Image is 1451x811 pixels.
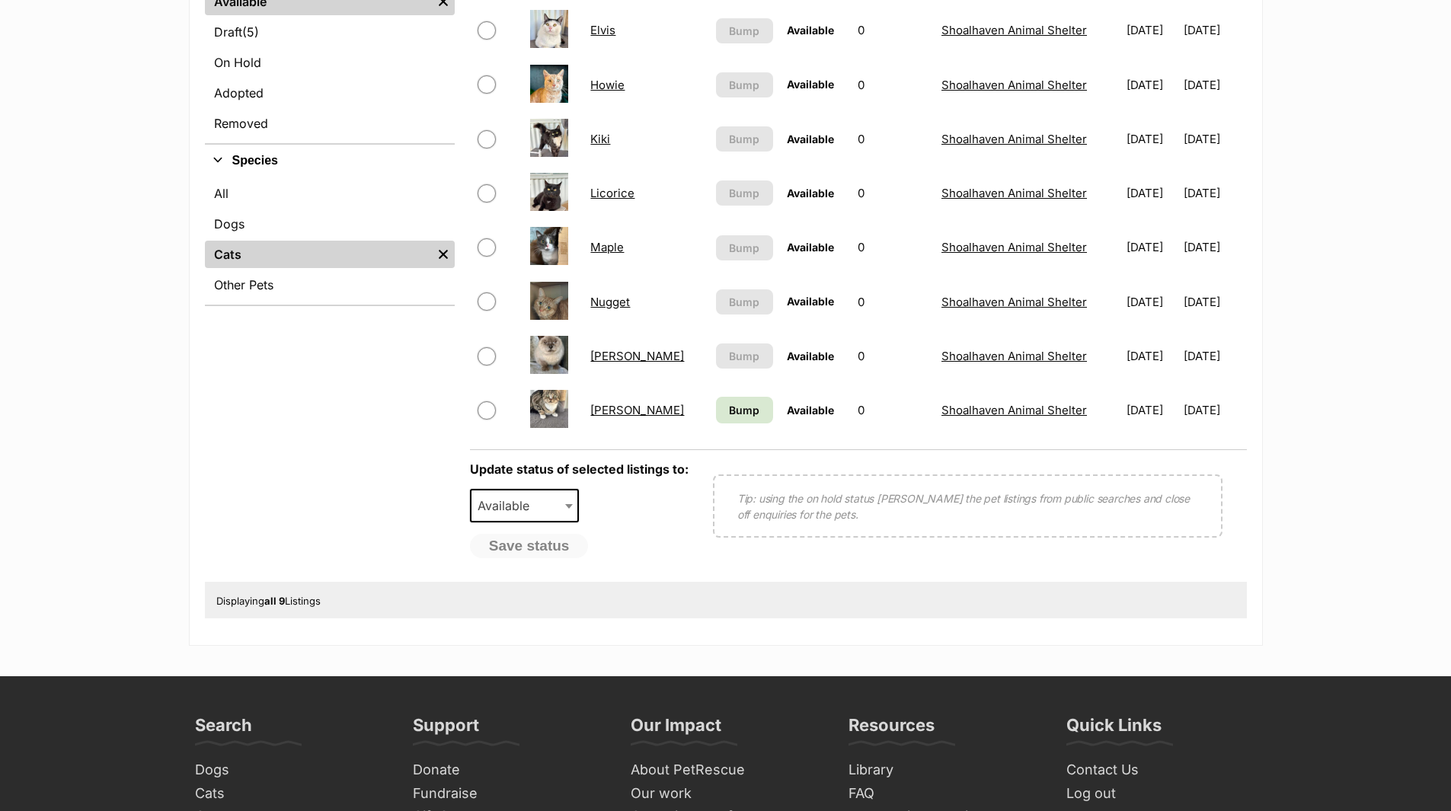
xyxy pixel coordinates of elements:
td: 0 [852,221,934,273]
td: [DATE] [1120,276,1181,328]
td: [DATE] [1184,330,1245,382]
span: Available [471,495,545,516]
span: Bump [729,348,759,364]
a: Kiki [590,132,610,146]
span: Displaying Listings [216,595,321,607]
span: Bump [729,131,759,147]
span: Available [787,187,834,200]
span: Available [787,241,834,254]
a: Shoalhaven Animal Shelter [941,186,1087,200]
div: Species [205,177,455,305]
button: Bump [716,18,773,43]
a: Our work [625,782,827,806]
td: [DATE] [1120,330,1181,382]
span: Bump [729,185,759,201]
a: [PERSON_NAME] [590,349,684,363]
a: Maple [590,240,624,254]
a: Shoalhaven Animal Shelter [941,240,1087,254]
td: [DATE] [1120,167,1181,219]
a: All [205,180,455,207]
a: Licorice [590,186,634,200]
span: Bump [729,77,759,93]
button: Bump [716,235,773,260]
a: Shoalhaven Animal Shelter [941,78,1087,92]
td: [DATE] [1184,113,1245,165]
a: Draft [205,18,455,46]
button: Bump [716,289,773,315]
td: 0 [852,113,934,165]
a: Elvis [590,23,615,37]
td: 0 [852,330,934,382]
a: Shoalhaven Animal Shelter [941,23,1087,37]
button: Bump [716,180,773,206]
h3: Search [195,714,252,745]
h3: Quick Links [1066,714,1162,745]
a: Shoalhaven Animal Shelter [941,132,1087,146]
span: Available [787,133,834,145]
td: 0 [852,59,934,111]
a: On Hold [205,49,455,76]
a: Donate [407,758,609,782]
td: [DATE] [1120,113,1181,165]
td: [DATE] [1184,167,1245,219]
a: About PetRescue [625,758,827,782]
a: Bump [716,397,773,423]
a: Adopted [205,79,455,107]
span: Bump [729,294,759,310]
button: Bump [716,343,773,369]
span: Bump [729,240,759,256]
a: Nugget [590,295,630,309]
td: 0 [852,276,934,328]
td: 0 [852,384,934,436]
a: Shoalhaven Animal Shelter [941,403,1087,417]
a: Cats [189,782,392,806]
td: [DATE] [1184,276,1245,328]
p: Tip: using the on hold status [PERSON_NAME] the pet listings from public searches and close off e... [737,490,1198,522]
a: Contact Us [1060,758,1263,782]
span: Bump [729,23,759,39]
td: [DATE] [1120,4,1181,56]
a: Fundraise [407,782,609,806]
td: [DATE] [1184,221,1245,273]
h3: Our Impact [631,714,721,745]
td: [DATE] [1184,384,1245,436]
h3: Resources [849,714,935,745]
span: Available [787,78,834,91]
span: Available [787,24,834,37]
td: [DATE] [1120,221,1181,273]
a: Cats [205,241,432,268]
label: Update status of selected listings to: [470,461,689,477]
button: Bump [716,126,773,152]
span: Available [787,295,834,308]
td: 0 [852,4,934,56]
h3: Support [413,714,479,745]
span: Available [787,404,834,417]
button: Bump [716,72,773,97]
a: Dogs [205,210,455,238]
span: Available [470,489,580,522]
a: Other Pets [205,271,455,299]
td: [DATE] [1184,4,1245,56]
a: Removed [205,110,455,137]
span: Bump [729,402,759,418]
span: Available [787,350,834,362]
a: Log out [1060,782,1263,806]
td: [DATE] [1120,59,1181,111]
a: Remove filter [432,241,455,268]
a: FAQ [842,782,1045,806]
button: Save status [470,534,589,558]
a: [PERSON_NAME] [590,403,684,417]
strong: all 9 [264,595,285,607]
a: Dogs [189,758,392,782]
span: (5) [242,23,259,41]
td: [DATE] [1120,384,1181,436]
td: [DATE] [1184,59,1245,111]
a: Shoalhaven Animal Shelter [941,349,1087,363]
a: Library [842,758,1045,782]
a: Shoalhaven Animal Shelter [941,295,1087,309]
button: Species [205,151,455,171]
a: Howie [590,78,625,92]
td: 0 [852,167,934,219]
